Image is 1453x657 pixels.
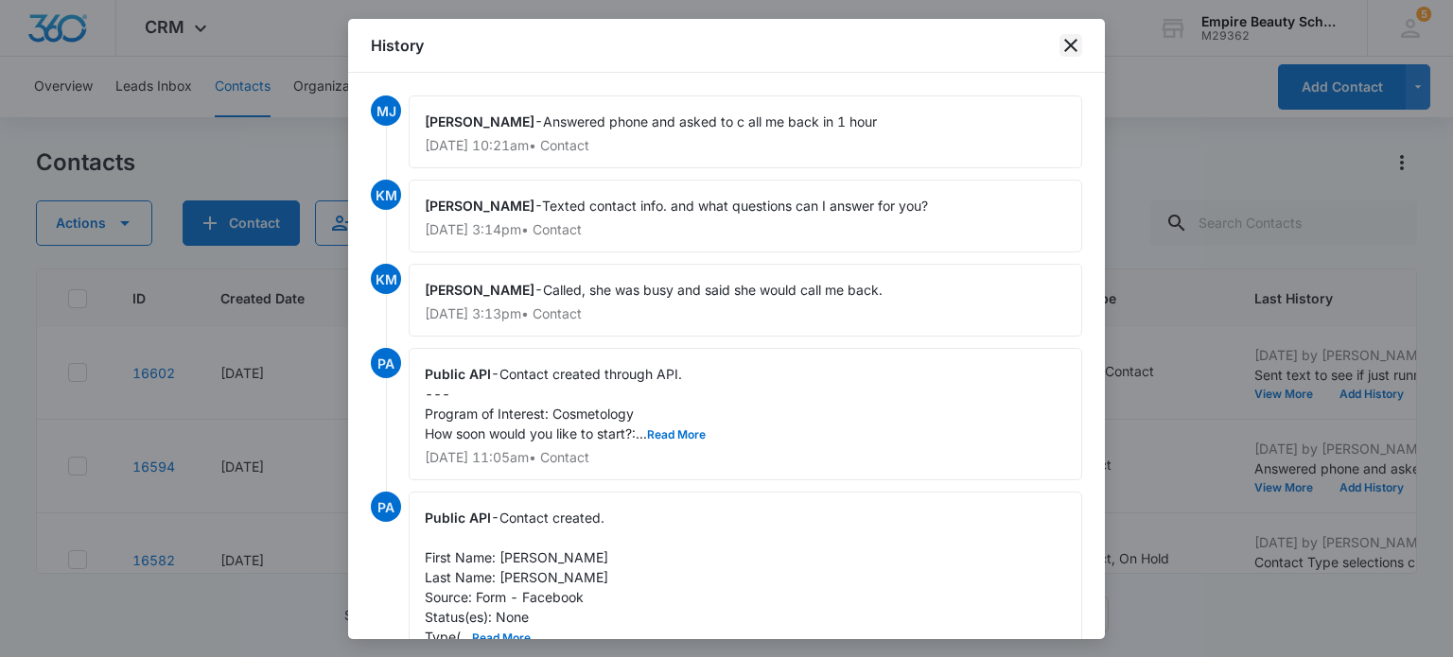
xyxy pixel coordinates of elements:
[425,510,491,526] span: Public API
[409,264,1082,337] div: -
[371,95,401,126] span: MJ
[1059,34,1082,57] button: close
[425,451,1066,464] p: [DATE] 11:05am • Contact
[425,282,534,298] span: [PERSON_NAME]
[425,223,1066,236] p: [DATE] 3:14pm • Contact
[371,492,401,522] span: PA
[425,366,706,441] span: Contact created through API. --- Program of Interest: Cosmetology How soon would you like to star...
[409,95,1082,168] div: -
[371,264,401,294] span: KM
[371,348,401,378] span: PA
[409,348,1082,480] div: -
[425,510,608,645] span: Contact created. First Name: [PERSON_NAME] Last Name: [PERSON_NAME] Source: Form - Facebook Statu...
[371,180,401,210] span: KM
[543,282,883,298] span: Called, she was busy and said she would call me back.
[542,198,928,214] span: Texted contact info. and what questions can I answer for you?
[647,429,706,441] button: Read More
[425,198,534,214] span: [PERSON_NAME]
[371,34,424,57] h1: History
[543,113,877,130] span: Answered phone and asked to c all me back in 1 hour
[425,307,1066,320] p: [DATE] 3:13pm • Contact
[425,366,491,382] span: Public API
[425,113,534,130] span: [PERSON_NAME]
[425,139,1066,152] p: [DATE] 10:21am • Contact
[472,632,531,644] button: Read More
[409,180,1082,252] div: -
